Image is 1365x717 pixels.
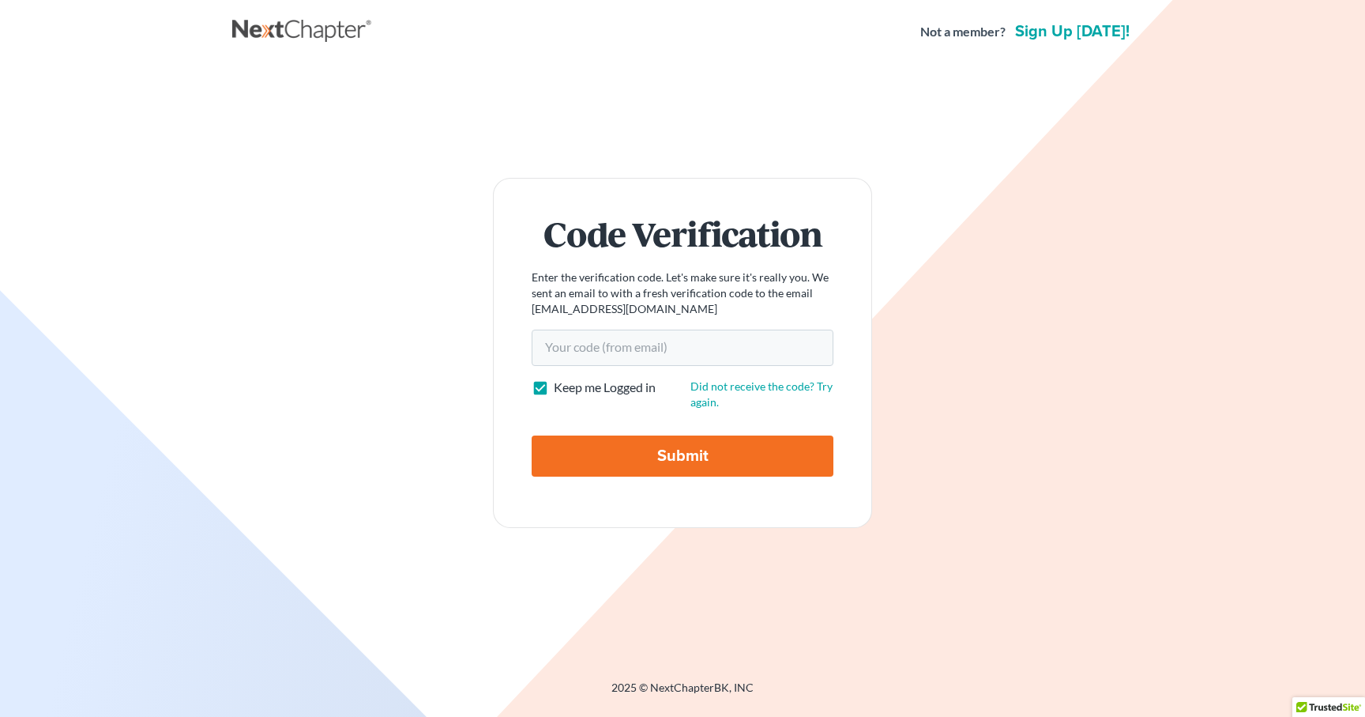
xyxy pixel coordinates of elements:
label: Keep me Logged in [554,379,656,397]
a: Did not receive the code? Try again. [690,379,833,409]
h1: Code Verification [532,217,833,251]
a: Sign up [DATE]! [1012,24,1133,40]
input: Your code (from email) [532,330,833,366]
p: Enter the verification code. Let's make sure it's really you. We sent an email to with a fresh ve... [532,270,833,317]
input: Submit [532,436,833,477]
div: 2025 © NextChapterBK, INC [232,680,1133,708]
strong: Not a member? [920,23,1006,41]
